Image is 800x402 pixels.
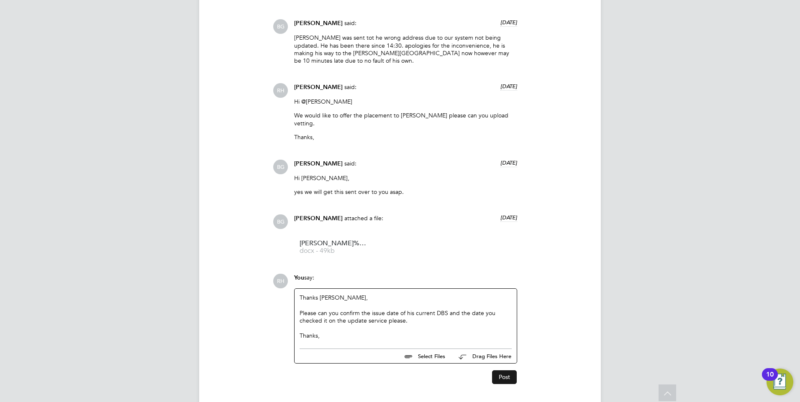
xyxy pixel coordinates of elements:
[294,20,343,27] span: [PERSON_NAME]
[273,19,288,34] span: BG
[294,98,517,105] p: Hi @[PERSON_NAME]
[344,83,356,91] span: said:
[492,370,517,384] button: Post
[300,309,512,324] div: Please can you confirm the issue date of his current DBS and the date you checked it on the updat...
[273,274,288,288] span: RH
[273,160,288,174] span: BG
[500,19,517,26] span: [DATE]
[294,174,517,182] p: Hi [PERSON_NAME],
[300,332,512,339] div: Thanks,
[273,83,288,98] span: RH
[300,294,512,339] div: Thanks [PERSON_NAME],
[344,160,356,167] span: said:
[294,160,343,167] span: [PERSON_NAME]
[344,214,383,222] span: attached a file:
[273,214,288,229] span: BG
[452,348,512,365] button: Drag Files Here
[294,215,343,222] span: [PERSON_NAME]
[294,84,343,91] span: [PERSON_NAME]
[294,133,517,141] p: Thanks,
[294,274,304,281] span: You
[294,34,517,64] p: [PERSON_NAME] was sent tot he wrong address due to our system not being updated. He has been ther...
[500,83,517,90] span: [DATE]
[500,214,517,221] span: [DATE]
[767,369,793,395] button: Open Resource Center, 10 new notifications
[300,248,367,254] span: docx - 49kb
[500,159,517,166] span: [DATE]
[294,274,517,288] div: say:
[766,374,774,385] div: 10
[294,188,517,196] p: yes we will get this sent over to you asap.
[344,19,356,27] span: said:
[300,240,367,247] span: [PERSON_NAME]%20-%20vetting%20form
[300,240,367,254] a: [PERSON_NAME]%20-%20vetting%20form docx - 49kb
[294,112,517,127] p: We would like to offer the placement to [PERSON_NAME] please can you upload vetting.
